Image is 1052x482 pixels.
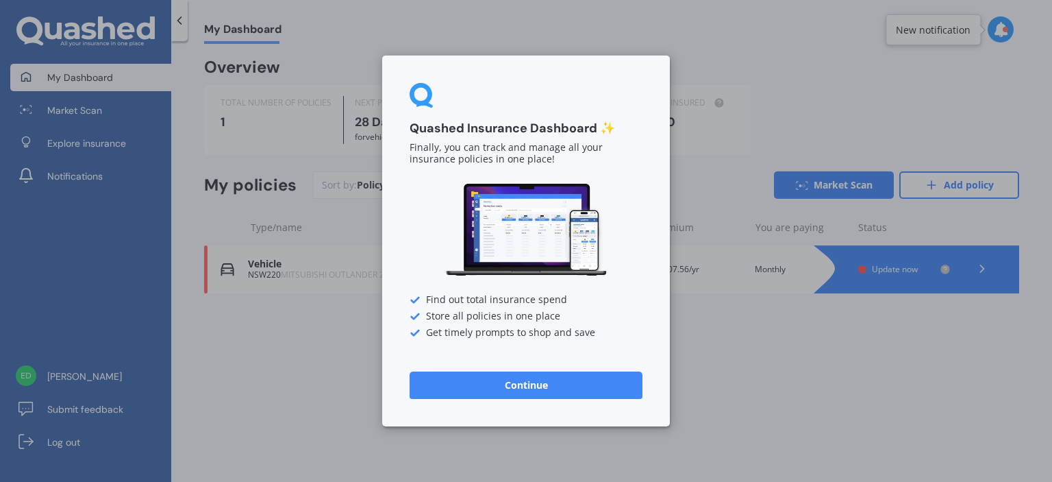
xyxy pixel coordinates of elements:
[410,143,642,166] p: Finally, you can track and manage all your insurance policies in one place!
[410,295,642,306] div: Find out total insurance spend
[410,121,642,136] h3: Quashed Insurance Dashboard ✨
[410,372,642,399] button: Continue
[410,328,642,339] div: Get timely prompts to shop and save
[410,311,642,322] div: Store all policies in one place
[444,182,608,278] img: Dashboard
